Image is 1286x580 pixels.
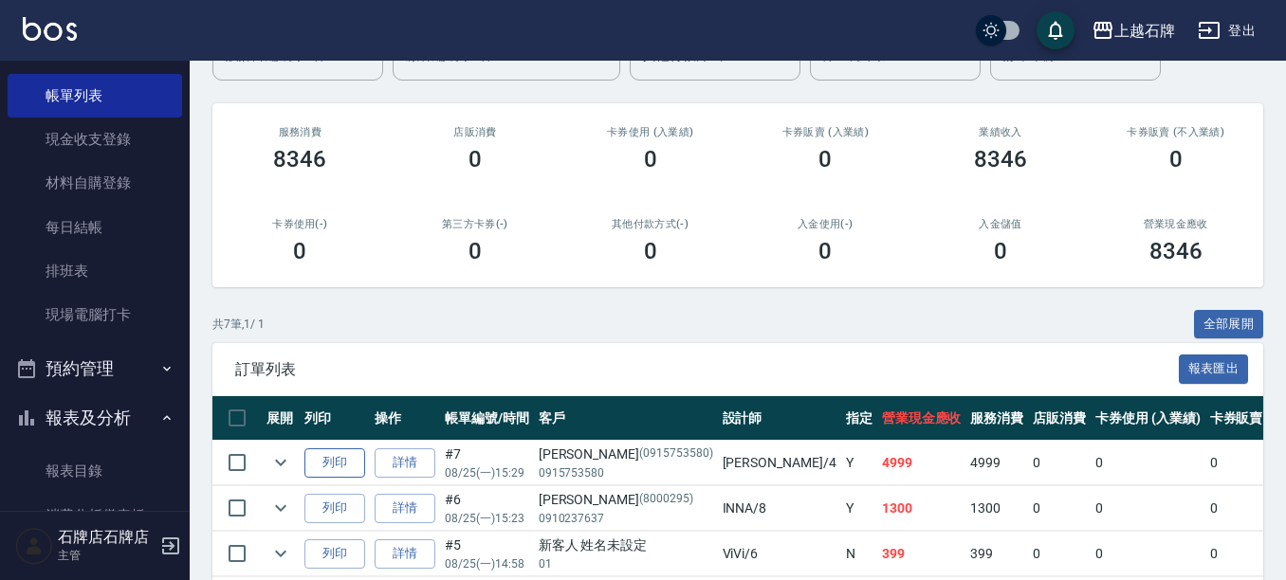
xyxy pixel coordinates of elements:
th: 展開 [262,396,300,441]
a: 詳情 [375,494,435,523]
h3: 0 [1169,146,1183,172]
td: 4999 [965,441,1028,485]
th: 營業現金應收 [877,396,966,441]
a: 報表目錄 [8,449,182,493]
h2: 業績收入 [936,126,1066,138]
a: 詳情 [375,539,435,569]
button: expand row [266,448,295,477]
th: 列印 [300,396,370,441]
h2: 卡券使用(-) [235,218,365,230]
p: 主管 [58,547,155,564]
button: 列印 [304,539,365,569]
a: 材料自購登錄 [8,161,182,205]
td: N [841,532,877,576]
th: 客戶 [534,396,718,441]
td: 0 [1028,441,1091,485]
td: 0 [1028,486,1091,531]
td: INNA /8 [718,486,841,531]
h3: 0 [994,238,1007,264]
h2: 營業現金應收 [1111,218,1240,230]
th: 服務消費 [965,396,1028,441]
td: Y [841,486,877,531]
a: 現場電腦打卡 [8,293,182,336]
a: 帳單列表 [8,74,182,118]
td: #7 [440,441,534,485]
th: 操作 [370,396,440,441]
img: Logo [23,17,77,41]
h3: 0 [468,146,482,172]
p: (0915753580) [639,444,713,464]
td: 399 [965,532,1028,576]
h3: 0 [468,238,482,264]
button: save [1037,11,1075,49]
button: expand row [266,539,295,568]
button: 列印 [304,494,365,523]
a: 每日結帳 [8,206,182,249]
td: 1300 [877,486,966,531]
p: 08/25 (一) 14:58 [445,555,529,572]
button: 報表匯出 [1179,354,1249,384]
td: 0 [1091,441,1205,485]
td: 0 [1091,532,1205,576]
div: 新客人 姓名未設定 [539,535,713,555]
h3: 8346 [974,146,1027,172]
a: 報表匯出 [1179,359,1249,377]
span: 訂單列表 [235,360,1179,379]
td: ViVi /6 [718,532,841,576]
a: 消費分析儀表板 [8,494,182,537]
h3: 0 [293,238,306,264]
th: 帳單編號/時間 [440,396,534,441]
h2: 卡券使用 (入業績) [585,126,715,138]
p: 08/25 (一) 15:23 [445,510,529,527]
th: 設計師 [718,396,841,441]
h2: 其他付款方式(-) [585,218,715,230]
a: 現金收支登錄 [8,118,182,161]
td: [PERSON_NAME] /4 [718,441,841,485]
h2: 第三方卡券(-) [411,218,541,230]
button: expand row [266,494,295,522]
button: 預約管理 [8,344,182,393]
p: 08/25 (一) 15:29 [445,464,529,481]
h2: 卡券販賣 (入業績) [761,126,891,138]
h3: 0 [644,146,657,172]
button: 上越石牌 [1084,11,1183,50]
div: 上越石牌 [1114,19,1175,43]
td: Y [841,441,877,485]
h3: 0 [818,146,832,172]
img: Person [15,527,53,565]
th: 卡券使用 (入業績) [1091,396,1205,441]
h3: 服務消費 [235,126,365,138]
td: 1300 [965,486,1028,531]
a: 排班表 [8,249,182,293]
button: 列印 [304,448,365,478]
th: 指定 [841,396,877,441]
h3: 0 [818,238,832,264]
h2: 入金使用(-) [761,218,891,230]
td: 0 [1091,486,1205,531]
h2: 店販消費 [411,126,541,138]
td: #5 [440,532,534,576]
p: 01 [539,555,713,572]
td: 4999 [877,441,966,485]
h2: 卡券販賣 (不入業績) [1111,126,1240,138]
h5: 石牌店石牌店 [58,528,155,547]
h3: 8346 [273,146,326,172]
h2: 入金儲值 [936,218,1066,230]
td: #6 [440,486,534,531]
button: 報表及分析 [8,393,182,443]
th: 店販消費 [1028,396,1091,441]
td: 399 [877,532,966,576]
p: 0915753580 [539,464,713,481]
h3: 8346 [1149,238,1203,264]
p: (8000295) [639,490,693,510]
div: [PERSON_NAME] [539,444,713,464]
a: 詳情 [375,448,435,478]
h3: 0 [644,238,657,264]
div: [PERSON_NAME] [539,490,713,510]
button: 全部展開 [1194,310,1264,339]
button: 登出 [1190,13,1263,48]
p: 共 7 筆, 1 / 1 [212,316,265,333]
td: 0 [1028,532,1091,576]
p: 0910237637 [539,510,713,527]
